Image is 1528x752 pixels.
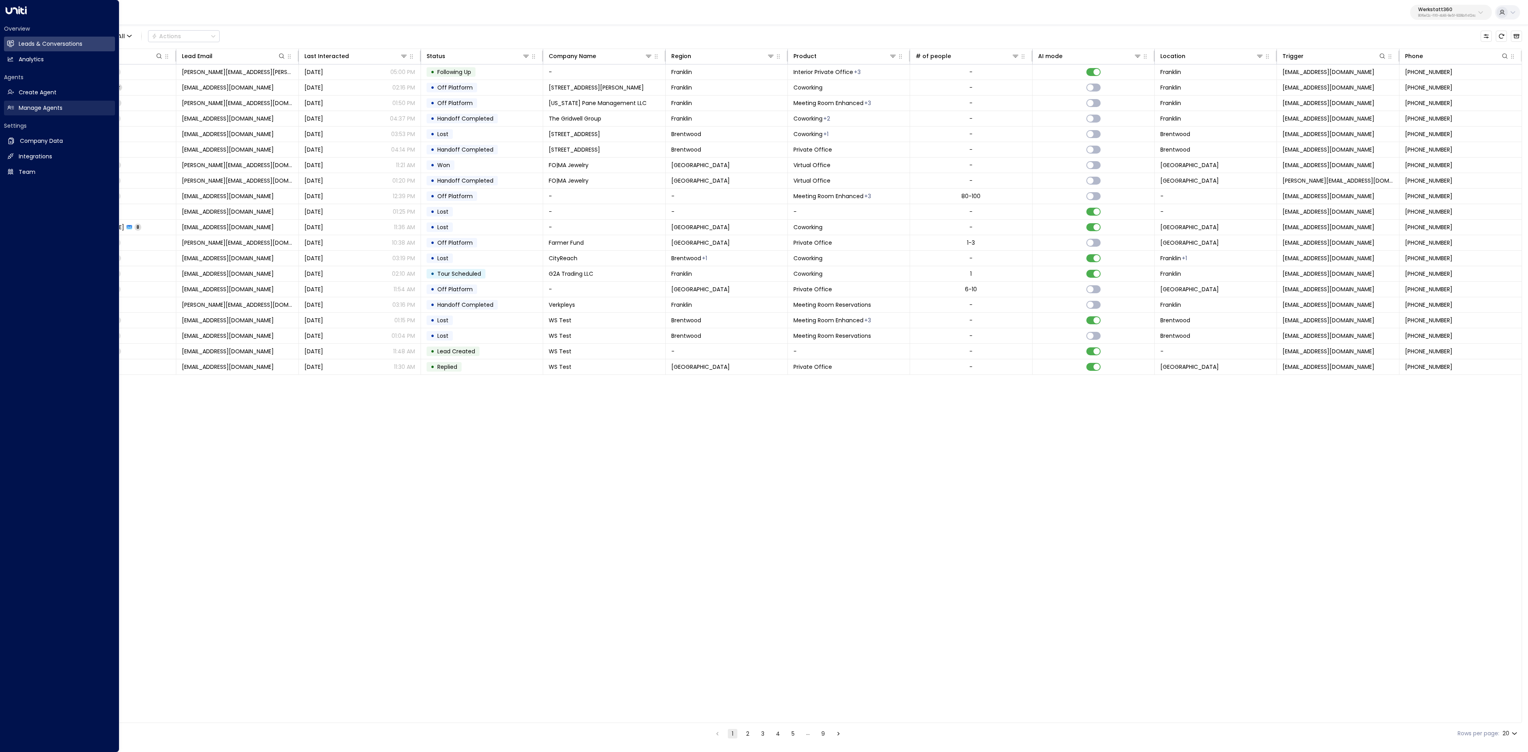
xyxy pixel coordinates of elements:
[392,84,415,92] p: 02:16 PM
[437,270,481,278] span: Tour Scheduled
[543,64,665,80] td: -
[4,101,115,115] a: Manage Agents
[182,68,292,76] span: scott.weygandt@ex-guard.com
[969,223,973,231] div: -
[304,270,323,278] span: Aug 25, 2025
[437,161,450,169] span: Won
[134,224,141,230] span: 8
[1160,115,1181,123] span: Franklin
[431,205,435,218] div: •
[549,146,600,154] span: 301 S. Perimeter Park Drive , Suite 100, Nashville TN 37211
[304,177,323,185] span: Sep 06, 2025
[969,208,973,216] div: -
[1182,254,1187,262] div: Brentwood
[304,161,323,169] span: Sep 08, 2025
[788,204,910,219] td: -
[1282,223,1374,231] span: no-reply@callrail.com
[549,51,652,61] div: Company Name
[304,208,323,216] span: Aug 28, 2025
[961,192,980,200] div: 80-100
[431,143,435,156] div: •
[671,254,701,262] span: Brentwood
[431,360,435,374] div: •
[19,88,57,97] h2: Create Agent
[182,254,274,262] span: chase@cityreach.us
[1155,204,1277,219] td: -
[793,332,871,340] span: Meeting Room Reservations
[431,81,435,94] div: •
[1405,301,1452,309] span: +16159744592
[431,282,435,296] div: •
[793,285,832,293] span: Private Office
[1496,31,1507,42] span: Refresh
[819,729,828,738] button: Go to page 9
[864,99,871,107] div: Meeting Room Essential,Meeting Room Premium,Meeting Room Reservations
[823,115,830,123] div: Private Office,Virtual Office
[1160,316,1190,324] span: Brentwood
[1160,177,1219,185] span: Green Hills
[543,220,665,235] td: -
[549,161,589,169] span: FO|MA Jewelry
[304,99,323,107] span: Sep 09, 2025
[431,189,435,203] div: •
[1282,192,1374,200] span: no-reply@callrail.com
[1160,301,1181,309] span: Franklin
[671,332,701,340] span: Brentwood
[431,112,435,125] div: •
[394,363,415,371] p: 11:30 AM
[182,130,274,138] span: swartzbriella@gmail.com
[1160,68,1181,76] span: Franklin
[1405,84,1452,92] span: +19206808971
[19,104,62,112] h2: Manage Agents
[437,347,475,355] span: Lead Created
[392,177,415,185] p: 01:20 PM
[1282,239,1374,247] span: no-reply@callrail.com
[549,177,589,185] span: FO|MA Jewelry
[1282,146,1374,154] span: no-reply@callrail.com
[1160,84,1181,92] span: Franklin
[1160,99,1181,107] span: Franklin
[549,99,647,107] span: Tennessee Pane Management LLC
[793,161,830,169] span: Virtual Office
[1282,208,1374,216] span: no-reply@callrail.com
[392,301,415,309] p: 03:16 PM
[1405,192,1452,200] span: +16788346312
[431,174,435,187] div: •
[1282,301,1374,309] span: no-reply@callrail.com
[1458,729,1499,738] label: Rows per page:
[182,239,292,247] span: george@farmerfund.com
[20,137,63,145] h2: Company Data
[437,254,448,262] span: Lost
[543,204,665,219] td: -
[1481,31,1492,42] button: Customize
[1160,270,1181,278] span: Franklin
[969,347,973,355] div: -
[969,332,973,340] div: -
[182,301,292,309] span: kevin@verkpleys.net
[1405,146,1452,154] span: +12098090815
[431,345,435,358] div: •
[1160,239,1219,247] span: Green Hills
[793,239,832,247] span: Private Office
[1405,51,1423,61] div: Phone
[549,301,575,309] span: Verkpleys
[1282,161,1374,169] span: no-reply@callrail.com
[549,270,593,278] span: G2A Trading LLC
[437,84,473,92] span: Off Platform
[19,55,44,64] h2: Analytics
[967,239,975,247] div: 1-3
[391,146,415,154] p: 04:14 PM
[1410,5,1492,20] button: Werkstatt36080f6e12c-f1f0-4b66-8e5f-9336bf14f24c
[396,161,415,169] p: 11:21 AM
[916,51,1019,61] div: # of people
[431,251,435,265] div: •
[431,127,435,141] div: •
[304,316,323,324] span: Aug 19, 2025
[969,115,973,123] div: -
[437,146,493,154] span: Handoff Completed
[182,363,274,371] span: jtiemeier@workspacestrat.com
[1282,316,1374,324] span: no-reply@callrail.com
[304,239,323,247] span: Aug 27, 2025
[437,177,493,185] span: Handoff Completed
[427,51,530,61] div: Status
